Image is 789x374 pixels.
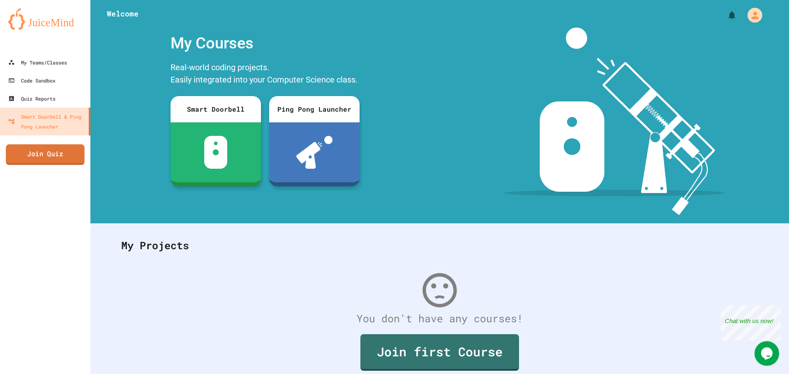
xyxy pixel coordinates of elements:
[8,94,55,103] div: Quiz Reports
[8,57,67,67] div: My Teams/Classes
[204,136,228,169] img: sdb-white.svg
[296,136,333,169] img: ppl-with-ball.png
[166,59,364,90] div: Real-world coding projects. Easily integrated into your Computer Science class.
[8,112,85,131] div: Smart Doorbell & Ping Pong Launcher
[8,76,55,85] div: Code Sandbox
[739,6,764,25] div: My Account
[6,145,85,165] a: Join Quiz
[113,229,766,262] div: My Projects
[712,8,739,22] div: My Notifications
[8,8,82,30] img: logo-orange.svg
[504,28,724,215] img: banner-image-my-projects.png
[721,305,781,340] iframe: chat widget
[360,334,519,371] a: Join first Course
[166,28,364,59] div: My Courses
[269,96,360,122] div: Ping Pong Launcher
[171,96,261,122] div: Smart Doorbell
[113,311,766,326] div: You don't have any courses!
[754,341,781,366] iframe: chat widget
